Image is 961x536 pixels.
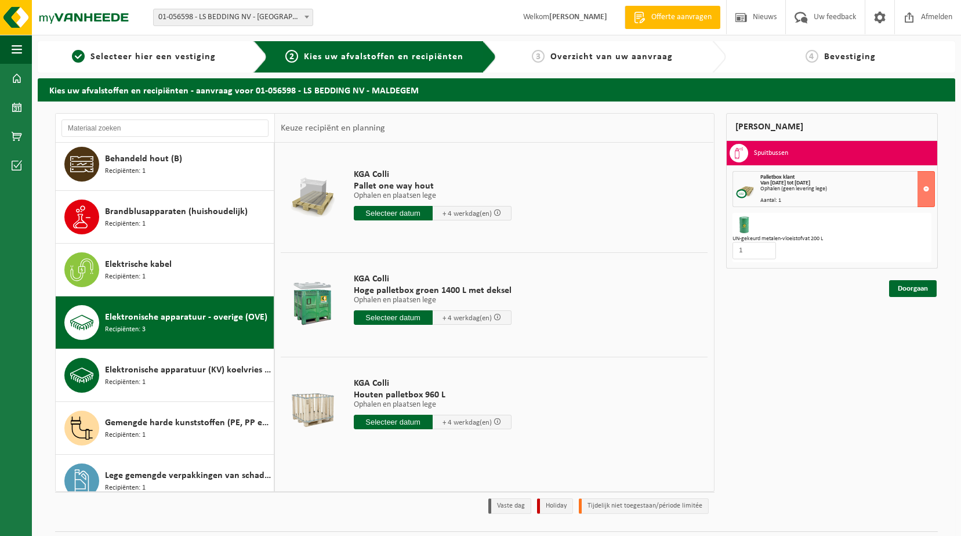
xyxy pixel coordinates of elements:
[537,498,573,514] li: Holiday
[56,349,274,402] button: Elektronische apparatuur (KV) koelvries (huishoudelijk) Recipiënten: 1
[56,244,274,296] button: Elektrische kabel Recipiënten: 1
[354,296,512,305] p: Ophalen en plaatsen lege
[56,296,274,349] button: Elektronische apparatuur - overige (OVE) Recipiënten: 3
[56,402,274,455] button: Gemengde harde kunststoffen (PE, PP en PVC), recycleerbaar (industrieel) Recipiënten: 1
[56,455,274,508] button: Lege gemengde verpakkingen van schadelijke stoffen Recipiënten: 1
[285,50,298,63] span: 2
[56,191,274,244] button: Brandblusapparaten (huishoudelijk) Recipiënten: 1
[579,498,709,514] li: Tijdelijk niet toegestaan/période limitée
[43,50,244,64] a: 1Selecteer hier een vestiging
[38,78,955,101] h2: Kies uw afvalstoffen en recipiënten - aanvraag voor 01-056598 - LS BEDDING NV - MALDEGEM
[760,180,810,186] strong: Van [DATE] tot [DATE]
[354,206,433,220] input: Selecteer datum
[824,52,876,61] span: Bevestiging
[105,271,146,283] span: Recipiënten: 1
[443,419,492,426] span: + 4 werkdag(en)
[760,198,935,204] div: Aantal: 1
[550,52,673,61] span: Overzicht van uw aanvraag
[443,314,492,322] span: + 4 werkdag(en)
[275,114,391,143] div: Keuze recipiënt en planning
[889,280,937,297] a: Doorgaan
[61,119,269,137] input: Materiaal zoeken
[90,52,216,61] span: Selecteer hier een vestiging
[354,415,433,429] input: Selecteer datum
[105,152,182,166] span: Behandeld hout (B)
[354,389,512,401] span: Houten palletbox 960 L
[806,50,818,63] span: 4
[754,144,788,162] h3: Spuitbussen
[354,180,512,192] span: Pallet one way hout
[549,13,607,21] strong: [PERSON_NAME]
[105,219,146,230] span: Recipiënten: 1
[354,378,512,389] span: KGA Colli
[105,258,172,271] span: Elektrische kabel
[105,430,146,441] span: Recipiënten: 1
[354,401,512,409] p: Ophalen en plaatsen lege
[648,12,715,23] span: Offerte aanvragen
[760,186,935,192] div: Ophalen (geen levering lege)
[735,216,754,234] img: 01-000240
[105,416,271,430] span: Gemengde harde kunststoffen (PE, PP en PVC), recycleerbaar (industrieel)
[56,138,274,191] button: Behandeld hout (B) Recipiënten: 1
[625,6,720,29] a: Offerte aanvragen
[72,50,85,63] span: 1
[354,310,433,325] input: Selecteer datum
[105,324,146,335] span: Recipiënten: 3
[760,174,795,180] span: Palletbox klant
[443,210,492,218] span: + 4 werkdag(en)
[354,273,512,285] span: KGA Colli
[105,377,146,388] span: Recipiënten: 1
[105,363,271,377] span: Elektronische apparatuur (KV) koelvries (huishoudelijk)
[354,169,512,180] span: KGA Colli
[154,9,313,26] span: 01-056598 - LS BEDDING NV - MALDEGEM
[354,285,512,296] span: Hoge palletbox groen 1400 L met deksel
[304,52,463,61] span: Kies uw afvalstoffen en recipiënten
[354,192,512,200] p: Ophalen en plaatsen lege
[105,310,267,324] span: Elektronische apparatuur - overige (OVE)
[488,498,531,514] li: Vaste dag
[105,483,146,494] span: Recipiënten: 1
[732,236,932,242] div: UN-gekeurd metalen-vloeistofvat 200 L
[105,469,271,483] span: Lege gemengde verpakkingen van schadelijke stoffen
[532,50,545,63] span: 3
[105,166,146,177] span: Recipiënten: 1
[105,205,248,219] span: Brandblusapparaten (huishoudelijk)
[153,9,313,26] span: 01-056598 - LS BEDDING NV - MALDEGEM
[726,113,938,141] div: [PERSON_NAME]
